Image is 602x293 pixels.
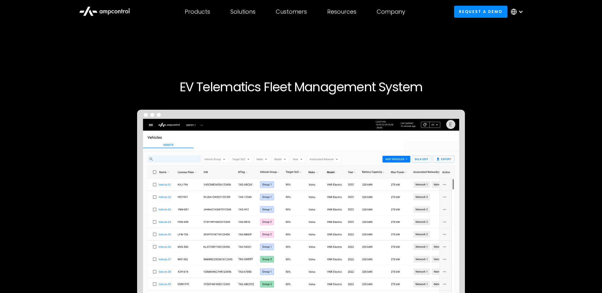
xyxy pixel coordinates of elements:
[230,8,255,15] div: Solutions
[185,8,210,15] div: Products
[276,8,307,15] div: Customers
[327,8,356,15] div: Resources
[377,8,405,15] div: Company
[108,79,494,94] h1: EV Telematics Fleet Management System
[454,6,507,17] a: Request a demo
